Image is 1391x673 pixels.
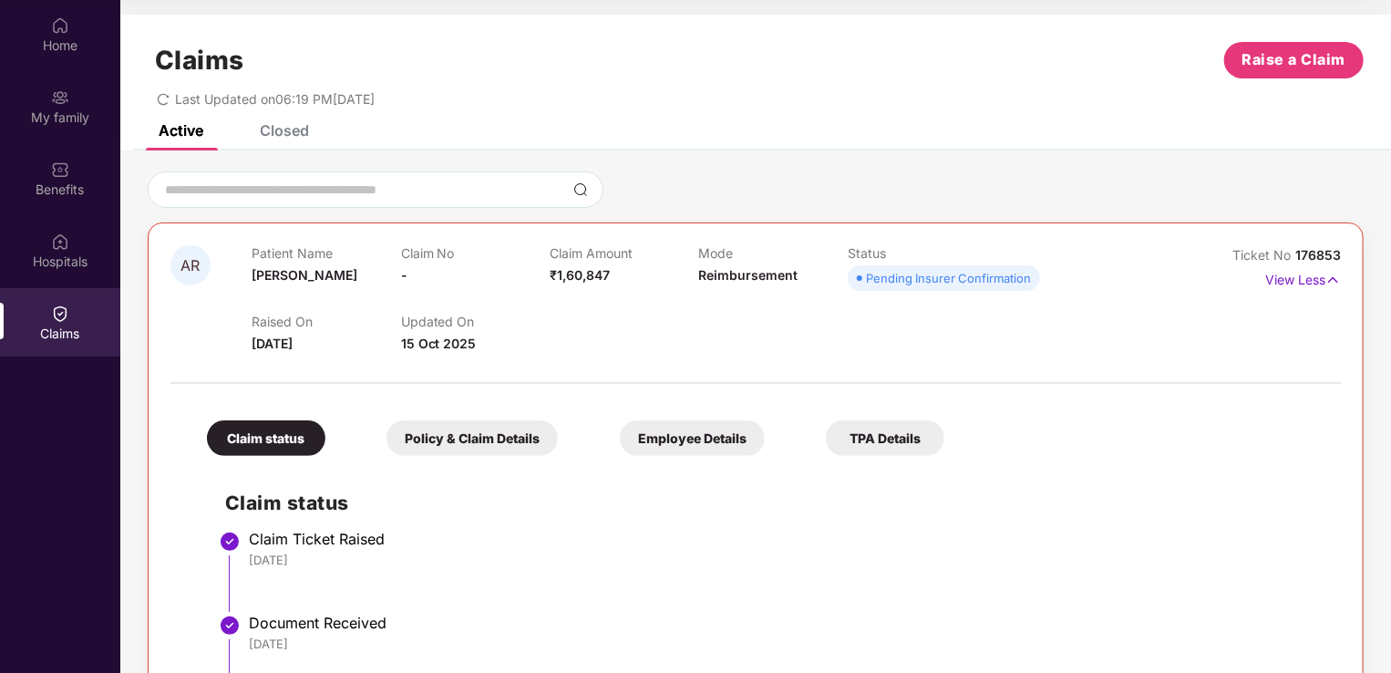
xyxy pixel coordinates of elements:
[1265,265,1341,290] p: View Less
[252,336,293,351] span: [DATE]
[401,314,550,329] p: Updated On
[550,267,610,283] span: ₹1,60,847
[181,258,201,274] span: AR
[260,121,309,140] div: Closed
[550,245,698,261] p: Claim Amount
[252,267,357,283] span: [PERSON_NAME]
[1224,42,1364,78] button: Raise a Claim
[1295,247,1341,263] span: 176853
[252,314,400,329] p: Raised On
[219,531,241,553] img: svg+xml;base64,PHN2ZyBpZD0iU3RlcC1Eb25lLTMyeDMyIiB4bWxucz0iaHR0cDovL3d3dy53My5vcmcvMjAwMC9zdmciIH...
[155,45,244,76] h1: Claims
[51,233,69,251] img: svg+xml;base64,PHN2ZyBpZD0iSG9zcGl0YWxzIiB4bWxucz0iaHR0cDovL3d3dy53My5vcmcvMjAwMC9zdmciIHdpZHRoPS...
[401,245,550,261] p: Claim No
[225,488,1323,518] h2: Claim status
[219,615,241,637] img: svg+xml;base64,PHN2ZyBpZD0iU3RlcC1Eb25lLTMyeDMyIiB4bWxucz0iaHR0cDovL3d3dy53My5vcmcvMjAwMC9zdmciIH...
[1242,48,1346,71] span: Raise a Claim
[51,88,69,107] img: svg+xml;base64,PHN2ZyB3aWR0aD0iMjAiIGhlaWdodD0iMjAiIHZpZXdCb3g9IjAgMCAyMCAyMCIgZmlsbD0ibm9uZSIgeG...
[620,420,765,456] div: Employee Details
[175,91,375,107] span: Last Updated on 06:19 PM[DATE]
[866,269,1031,287] div: Pending Insurer Confirmation
[401,267,407,283] span: -
[51,305,69,323] img: svg+xml;base64,PHN2ZyBpZD0iQ2xhaW0iIHhtbG5zPSJodHRwOi8vd3d3LnczLm9yZy8yMDAwL3N2ZyIgd2lkdGg9IjIwIi...
[159,121,203,140] div: Active
[699,245,848,261] p: Mode
[249,636,1323,652] div: [DATE]
[51,16,69,35] img: svg+xml;base64,PHN2ZyBpZD0iSG9tZSIgeG1sbnM9Imh0dHA6Ly93d3cudzMub3JnLzIwMDAvc3ZnIiB3aWR0aD0iMjAiIG...
[249,614,1323,632] div: Document Received
[401,336,477,351] span: 15 Oct 2025
[207,420,325,456] div: Claim status
[1325,270,1341,290] img: svg+xml;base64,PHN2ZyB4bWxucz0iaHR0cDovL3d3dy53My5vcmcvMjAwMC9zdmciIHdpZHRoPSIxNyIgaGVpZ2h0PSIxNy...
[848,245,996,261] p: Status
[249,552,1323,568] div: [DATE]
[252,245,400,261] p: Patient Name
[386,420,558,456] div: Policy & Claim Details
[51,160,69,179] img: svg+xml;base64,PHN2ZyBpZD0iQmVuZWZpdHMiIHhtbG5zPSJodHRwOi8vd3d3LnczLm9yZy8yMDAwL3N2ZyIgd2lkdGg9Ij...
[699,267,799,283] span: Reimbursement
[249,530,1323,548] div: Claim Ticket Raised
[826,420,944,456] div: TPA Details
[157,91,170,107] span: redo
[1232,247,1295,263] span: Ticket No
[573,182,588,197] img: svg+xml;base64,PHN2ZyBpZD0iU2VhcmNoLTMyeDMyIiB4bWxucz0iaHR0cDovL3d3dy53My5vcmcvMjAwMC9zdmciIHdpZH...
